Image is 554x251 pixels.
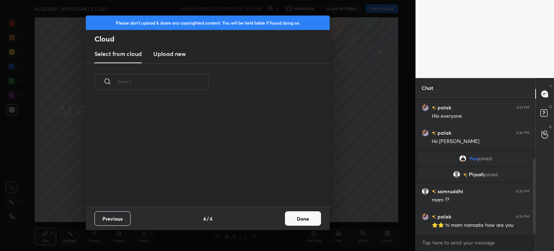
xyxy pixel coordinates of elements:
div: 4:35 PM [516,215,529,219]
div: ⭐⭐ hi mam namaste how are you [432,222,529,229]
div: Hii [PERSON_NAME] [432,138,529,145]
p: D [549,104,552,109]
img: no-rating-badge.077c3623.svg [432,131,436,135]
div: Please don't upload & share any copyrighted content. You will be held liable if found doing so. [86,16,330,30]
button: Previous [94,211,131,226]
h6: palak [436,213,451,220]
h3: Upload new [153,49,186,58]
img: default.png [453,171,460,178]
h6: palak [436,104,451,111]
div: 4:35 PM [516,189,529,194]
p: T [550,84,552,89]
div: 4:34 PM [516,131,529,135]
span: joined [484,172,498,177]
div: grid [416,98,535,234]
div: 4:33 PM [516,105,529,110]
img: no-rating-badge.077c3623.svg [463,173,467,177]
h4: 4 [210,215,212,222]
img: no-rating-badge.077c3623.svg [432,190,436,194]
div: mam ?? [432,196,529,204]
img: 43e615ffd3c747aca824cb11472be9b0.jpg [422,129,429,137]
span: You [469,156,478,161]
h3: Select from cloud [94,49,142,58]
p: G [549,124,552,130]
img: 77c3244ea41f440f8ce5a1c862fea8c9.jpg [459,155,466,162]
div: Hlo everyone [432,113,529,120]
h2: Cloud [94,34,330,44]
h6: samruddhi [436,187,463,195]
h4: / [207,215,209,222]
img: no-rating-badge.077c3623.svg [432,215,436,219]
img: 43e615ffd3c747aca824cb11472be9b0.jpg [422,213,429,220]
span: Piyush [469,172,484,177]
div: grid [86,98,321,207]
input: Search [118,66,208,97]
img: no-rating-badge.077c3623.svg [432,106,436,110]
h4: 4 [203,215,206,222]
p: Chat [416,78,439,98]
img: default.png [422,188,429,195]
img: 43e615ffd3c747aca824cb11472be9b0.jpg [422,104,429,111]
span: joined [478,156,492,161]
button: Done [285,211,321,226]
h6: palak [436,129,451,137]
